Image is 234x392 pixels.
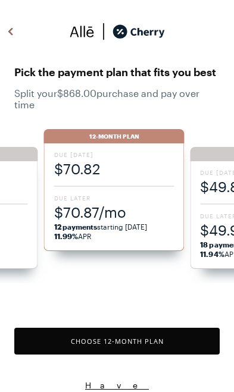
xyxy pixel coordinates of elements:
[54,232,78,240] strong: 11.99%
[70,23,95,40] img: svg%3e
[54,222,98,231] strong: 12 payments
[95,23,113,40] img: svg%3e
[200,250,224,258] strong: 11.94%
[54,159,174,178] span: $70.82
[54,194,174,202] span: Due Later
[54,150,174,159] span: Due [DATE]
[54,222,174,241] span: starting [DATE] APR
[44,129,185,143] div: 12-Month Plan
[54,202,174,222] span: $70.87/mo
[14,87,220,110] span: Split your $868.00 purchase and pay over time
[113,23,165,40] img: cherry_black_logo-DrOE_MJI.svg
[14,62,220,81] span: Pick the payment plan that fits you best
[4,23,18,40] img: svg%3e
[14,328,220,355] button: Choose 12-Month Plan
